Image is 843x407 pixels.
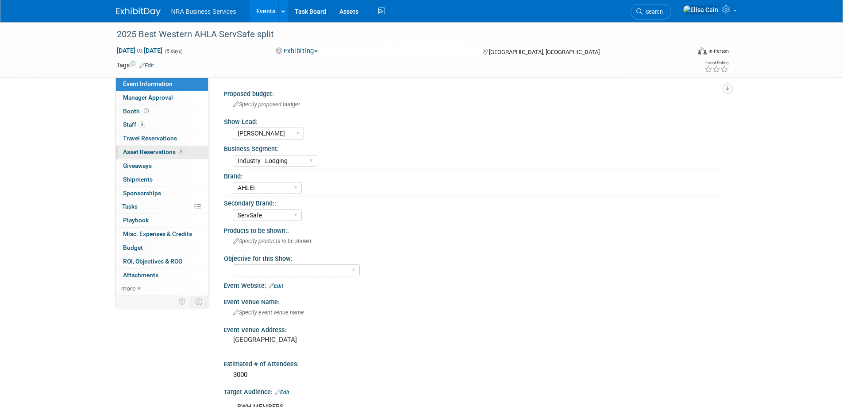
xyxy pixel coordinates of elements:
a: Search [631,4,671,19]
a: Misc. Expenses & Credits [116,228,208,241]
span: Asset Reservations [123,148,185,155]
div: Event Format [638,46,729,59]
a: more [116,282,208,295]
div: Show Lead: [224,115,723,126]
span: 3 [139,121,145,128]
div: Proposed budget: [223,87,727,98]
a: Asset Reservations5 [116,146,208,159]
pre: [GEOGRAPHIC_DATA] [233,336,423,344]
div: Estimated # of Attendees: [223,357,727,368]
a: Manager Approval [116,91,208,105]
img: ExhibitDay [116,8,161,16]
a: Edit [275,389,289,395]
div: In-Person [708,48,729,54]
div: Event Website: [223,279,727,291]
span: Manager Approval [123,94,173,101]
span: to [135,47,144,54]
span: Specify products to be shown: [233,238,312,244]
span: Staff [123,121,145,128]
span: Specify proposed budget [233,101,300,108]
span: Tasks [122,203,138,210]
span: Specify event venue name [233,309,304,316]
span: Sponsorships [123,190,161,197]
span: Booth not reserved yet [142,108,150,114]
span: [GEOGRAPHIC_DATA], [GEOGRAPHIC_DATA] [489,49,600,55]
span: Booth [123,108,150,115]
span: (5 days) [164,48,183,54]
div: Objective for this Show: [224,252,723,263]
img: Format-Inperson.png [698,47,707,54]
span: Event Information [123,80,173,87]
div: Target Audience: [223,385,727,397]
div: Brand: [224,170,723,181]
span: Playbook [123,217,149,224]
div: Event Venue Address: [223,323,727,334]
a: Shipments [116,173,208,186]
a: Edit [269,283,283,289]
span: more [121,285,135,292]
span: [DATE] [DATE] [116,47,163,54]
a: Budget [116,241,208,255]
td: Toggle Event Tabs [190,296,208,307]
a: Event Information [116,78,208,91]
div: 2025 Best Western AHLA ServSafe split [114,27,677,43]
div: Products to be shown:: [223,224,727,235]
a: Sponsorships [116,187,208,200]
span: Attachments [123,271,158,279]
span: 5 [178,148,185,155]
a: Travel Reservations [116,132,208,145]
td: Personalize Event Tab Strip [175,296,190,307]
img: Elisa Cain [683,5,719,15]
span: Shipments [123,176,153,183]
a: Attachments [116,269,208,282]
span: Search [643,8,663,15]
a: Booth [116,105,208,118]
div: 3000 [230,368,720,382]
a: Playbook [116,214,208,227]
a: Edit [139,62,154,69]
button: Exhibiting [273,47,321,56]
div: Secondary Brand:: [224,197,723,208]
a: Tasks [116,200,208,213]
span: Giveaways [123,162,152,169]
a: Staff3 [116,118,208,132]
span: Misc. Expenses & Credits [123,230,192,237]
td: Tags [116,61,154,70]
div: Event Venue Name: [223,295,727,306]
span: ROI, Objectives & ROO [123,258,182,265]
span: NRA Business Services [171,8,236,15]
div: Event Rating [704,61,728,65]
span: Budget [123,244,143,251]
a: ROI, Objectives & ROO [116,255,208,268]
span: Travel Reservations [123,135,177,142]
a: Giveaways [116,159,208,173]
div: Business Segment: [224,142,723,153]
